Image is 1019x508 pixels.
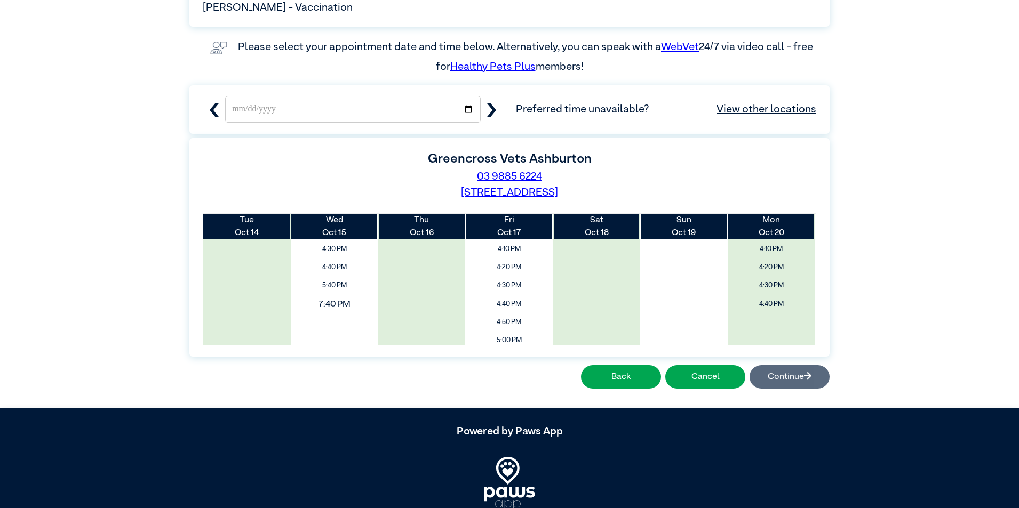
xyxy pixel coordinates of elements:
[731,278,811,293] span: 4:30 PM
[731,296,811,312] span: 4:40 PM
[294,278,375,293] span: 5:40 PM
[469,260,549,275] span: 4:20 PM
[428,152,592,165] label: Greencross Vets Ashburton
[640,214,728,239] th: Oct 19
[203,214,291,239] th: Oct 14
[731,260,811,275] span: 4:20 PM
[469,315,549,330] span: 4:50 PM
[731,241,811,257] span: 4:10 PM
[461,187,558,198] a: [STREET_ADDRESS]
[189,425,830,438] h5: Powered by Paws App
[450,61,536,72] a: Healthy Pets Plus
[469,241,549,257] span: 4:10 PM
[291,214,378,239] th: Oct 15
[465,214,553,239] th: Oct 17
[469,296,549,312] span: 4:40 PM
[294,241,375,257] span: 4:30 PM
[728,214,815,239] th: Oct 20
[516,101,816,117] span: Preferred time unavailable?
[581,365,661,389] button: Back
[477,171,542,182] a: 03 9885 6224
[553,214,640,239] th: Oct 18
[378,214,466,239] th: Oct 16
[238,42,815,71] label: Please select your appointment date and time below. Alternatively, you can speak with a 24/7 via ...
[294,260,375,275] span: 4:40 PM
[206,37,232,59] img: vet
[661,42,699,52] a: WebVet
[469,278,549,293] span: 4:30 PM
[282,294,386,314] span: 7:40 PM
[665,365,745,389] button: Cancel
[469,333,549,348] span: 5:00 PM
[717,101,816,117] a: View other locations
